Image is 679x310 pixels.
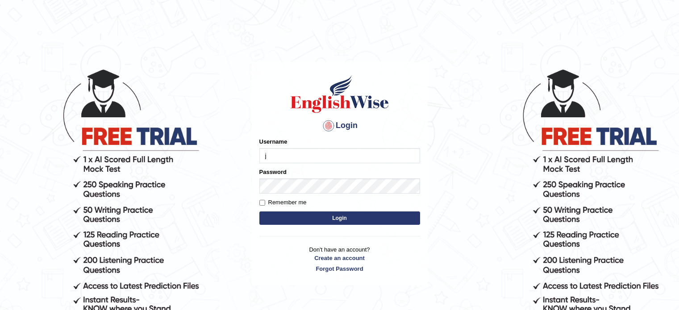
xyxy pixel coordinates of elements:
input: Remember me [259,200,265,206]
a: Create an account [259,254,420,262]
button: Login [259,211,420,225]
p: Don't have an account? [259,245,420,273]
label: Username [259,137,287,146]
img: Logo of English Wise sign in for intelligent practice with AI [289,74,391,114]
label: Remember me [259,198,307,207]
label: Password [259,168,287,176]
a: Forgot Password [259,265,420,273]
h4: Login [259,119,420,133]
